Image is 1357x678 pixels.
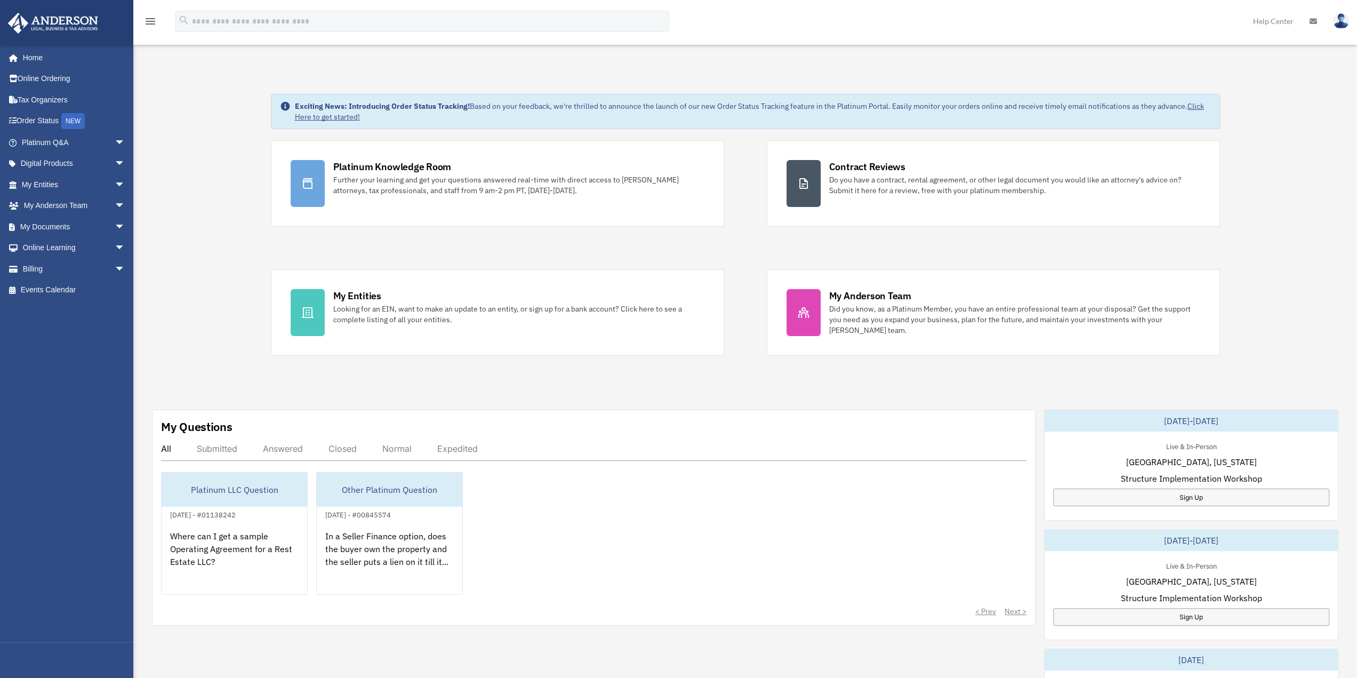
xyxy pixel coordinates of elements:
[161,472,308,595] a: Platinum LLC Question[DATE] - #01138242Where can I get a sample Operating Agreement for a Rest Es...
[1157,440,1225,451] div: Live & In-Person
[333,174,704,196] div: Further your learning and get your questions answered real-time with direct access to [PERSON_NAM...
[7,174,141,195] a: My Entitiesarrow_drop_down
[437,443,478,454] div: Expedited
[115,216,136,238] span: arrow_drop_down
[115,195,136,217] span: arrow_drop_down
[333,304,704,325] div: Looking for an EIN, want to make an update to an entity, or sign up for a bank account? Click her...
[271,140,724,227] a: Platinum Knowledge Room Further your learning and get your questions answered real-time with dire...
[1157,560,1225,571] div: Live & In-Person
[317,473,462,507] div: Other Platinum Question
[115,153,136,175] span: arrow_drop_down
[144,15,157,28] i: menu
[295,101,1211,122] div: Based on your feedback, we're thrilled to announce the launch of our new Order Status Tracking fe...
[316,472,463,595] a: Other Platinum Question[DATE] - #00845574In a Seller Finance option, does the buyer own the prope...
[178,14,190,26] i: search
[115,132,136,154] span: arrow_drop_down
[61,113,85,129] div: NEW
[162,473,307,507] div: Platinum LLC Question
[1333,13,1349,29] img: User Pic
[7,110,141,132] a: Order StatusNEW
[382,443,412,454] div: Normal
[1045,530,1338,551] div: [DATE]-[DATE]
[5,13,101,34] img: Anderson Advisors Platinum Portal
[767,269,1220,356] a: My Anderson Team Did you know, as a Platinum Member, you have an entire professional team at your...
[7,195,141,217] a: My Anderson Teamarrow_drop_down
[1053,608,1329,626] a: Sign Up
[115,174,136,196] span: arrow_drop_down
[829,174,1200,196] div: Do you have a contract, rental agreement, or other legal document you would like an attorney's ad...
[317,508,399,520] div: [DATE] - #00845574
[317,521,462,604] div: In a Seller Finance option, does the buyer own the property and the seller puts a lien on it till...
[7,47,136,68] a: Home
[144,19,157,28] a: menu
[829,289,911,302] div: My Anderson Team
[1126,456,1256,468] span: [GEOGRAPHIC_DATA], [US_STATE]
[197,443,237,454] div: Submitted
[767,140,1220,227] a: Contract Reviews Do you have a contract, rental agreement, or other legal document you would like...
[829,160,905,173] div: Contract Reviews
[7,153,141,174] a: Digital Productsarrow_drop_down
[115,237,136,259] span: arrow_drop_down
[7,68,141,90] a: Online Ordering
[333,289,381,302] div: My Entities
[7,237,141,259] a: Online Learningarrow_drop_down
[271,269,724,356] a: My Entities Looking for an EIN, want to make an update to an entity, or sign up for a bank accoun...
[161,419,232,435] div: My Questions
[115,258,136,280] span: arrow_drop_down
[1053,489,1329,506] a: Sign Up
[7,258,141,280] a: Billingarrow_drop_down
[1120,592,1262,604] span: Structure Implementation Workshop
[7,280,141,301] a: Events Calendar
[263,443,303,454] div: Answered
[7,132,141,153] a: Platinum Q&Aarrow_drop_down
[829,304,1200,336] div: Did you know, as a Platinum Member, you have an entire professional team at your disposal? Get th...
[1045,410,1338,432] div: [DATE]-[DATE]
[333,160,452,173] div: Platinum Knowledge Room
[295,101,470,111] strong: Exciting News: Introducing Order Status Tracking!
[162,521,307,604] div: Where can I get a sample Operating Agreement for a Rest Estate LLC?
[1120,472,1262,485] span: Structure Implementation Workshop
[7,216,141,237] a: My Documentsarrow_drop_down
[295,101,1204,122] a: Click Here to get started!
[7,89,141,110] a: Tax Organizers
[161,443,171,454] div: All
[1126,575,1256,588] span: [GEOGRAPHIC_DATA], [US_STATE]
[162,508,244,520] div: [DATE] - #01138242
[328,443,357,454] div: Closed
[1045,649,1338,671] div: [DATE]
